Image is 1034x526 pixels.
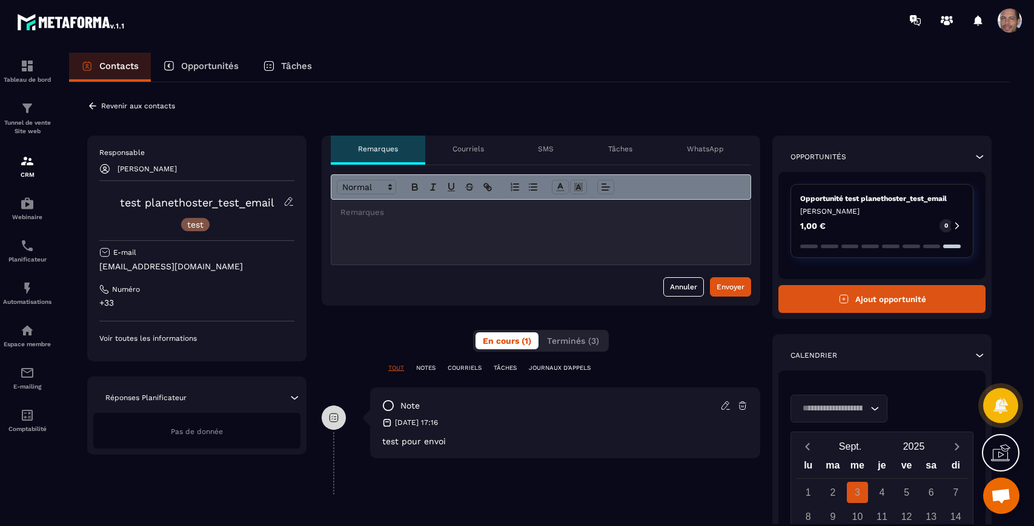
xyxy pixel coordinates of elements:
div: Envoyer [717,281,744,293]
div: 7 [945,482,966,503]
p: note [400,400,420,412]
p: Contacts [99,61,139,71]
p: Tableau de bord [3,76,51,83]
a: automationsautomationsWebinaire [3,187,51,229]
p: Tunnel de vente Site web [3,119,51,136]
a: automationsautomationsEspace membre [3,314,51,357]
p: +33 [99,297,294,309]
img: scheduler [20,238,35,253]
span: En cours (1) [483,336,531,346]
div: 4 [872,482,893,503]
img: logo [17,11,126,33]
img: formation [20,101,35,116]
button: Annuler [663,277,704,297]
span: Terminés (3) [547,336,599,346]
a: Opportunités [151,53,251,82]
p: Planificateur [3,256,51,263]
a: formationformationTableau de bord [3,50,51,92]
p: NOTES [416,364,436,372]
p: E-mail [113,248,136,257]
a: automationsautomationsAutomatisations [3,272,51,314]
p: 0 [944,222,948,230]
a: formationformationTunnel de vente Site web [3,92,51,145]
div: ve [894,457,919,478]
p: CRM [3,171,51,178]
div: 5 [896,482,917,503]
p: Automatisations [3,298,51,305]
a: emailemailE-mailing [3,357,51,399]
div: sa [919,457,944,478]
div: ma [821,457,846,478]
p: Réponses Planificateur [105,393,187,403]
a: formationformationCRM [3,145,51,187]
p: [EMAIL_ADDRESS][DOMAIN_NAME] [99,261,294,272]
p: Opportunité test planethoster_test_email [800,194,964,203]
p: Revenir aux contacts [101,102,175,110]
img: formation [20,154,35,168]
p: Remarques [358,144,398,154]
img: automations [20,281,35,295]
img: automations [20,196,35,211]
p: Calendrier [790,350,837,360]
p: TOUT [388,364,404,372]
div: 2 [822,482,843,503]
p: test [187,220,204,229]
p: TÂCHES [494,364,517,372]
a: schedulerschedulerPlanificateur [3,229,51,272]
p: Opportunités [790,152,846,162]
img: accountant [20,408,35,422]
p: Responsable [99,148,294,157]
p: [DATE] 17:16 [395,418,438,427]
div: me [845,457,870,478]
button: Open years overlay [882,436,946,457]
p: Opportunités [181,61,239,71]
p: [PERSON_NAME] [800,206,964,216]
a: Ouvrir le chat [983,478,1019,514]
button: Previous month [796,438,818,455]
img: formation [20,59,35,73]
a: Tâches [251,53,324,82]
button: Ajout opportunité [778,285,986,313]
p: 1,00 € [800,222,826,230]
button: En cours (1) [476,332,539,349]
p: Tâches [281,61,312,71]
p: Webinaire [3,214,51,220]
p: COURRIELS [448,364,482,372]
img: email [20,366,35,380]
p: Voir toutes les informations [99,334,294,343]
div: di [943,457,968,478]
div: lu [796,457,821,478]
p: [PERSON_NAME] [118,165,177,173]
p: SMS [538,144,554,154]
button: Open months overlay [818,436,882,457]
button: Next month [946,438,968,455]
a: Contacts [69,53,151,82]
div: 3 [847,482,868,503]
a: test planethoster_test_email [120,196,274,209]
div: je [870,457,895,478]
div: 1 [798,482,819,503]
p: Comptabilité [3,426,51,432]
p: Courriels [452,144,484,154]
p: Tâches [608,144,632,154]
p: Numéro [112,284,140,294]
input: Search for option [798,402,867,415]
p: Espace membre [3,341,51,347]
div: 6 [921,482,942,503]
p: JOURNAUX D'APPELS [529,364,591,372]
p: E-mailing [3,383,51,390]
div: Search for option [790,395,887,422]
span: Pas de donnée [171,427,223,436]
p: test pour envoi [382,436,748,446]
button: Envoyer [710,277,751,297]
p: WhatsApp [687,144,724,154]
a: accountantaccountantComptabilité [3,399,51,441]
img: automations [20,323,35,338]
button: Terminés (3) [540,332,606,349]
